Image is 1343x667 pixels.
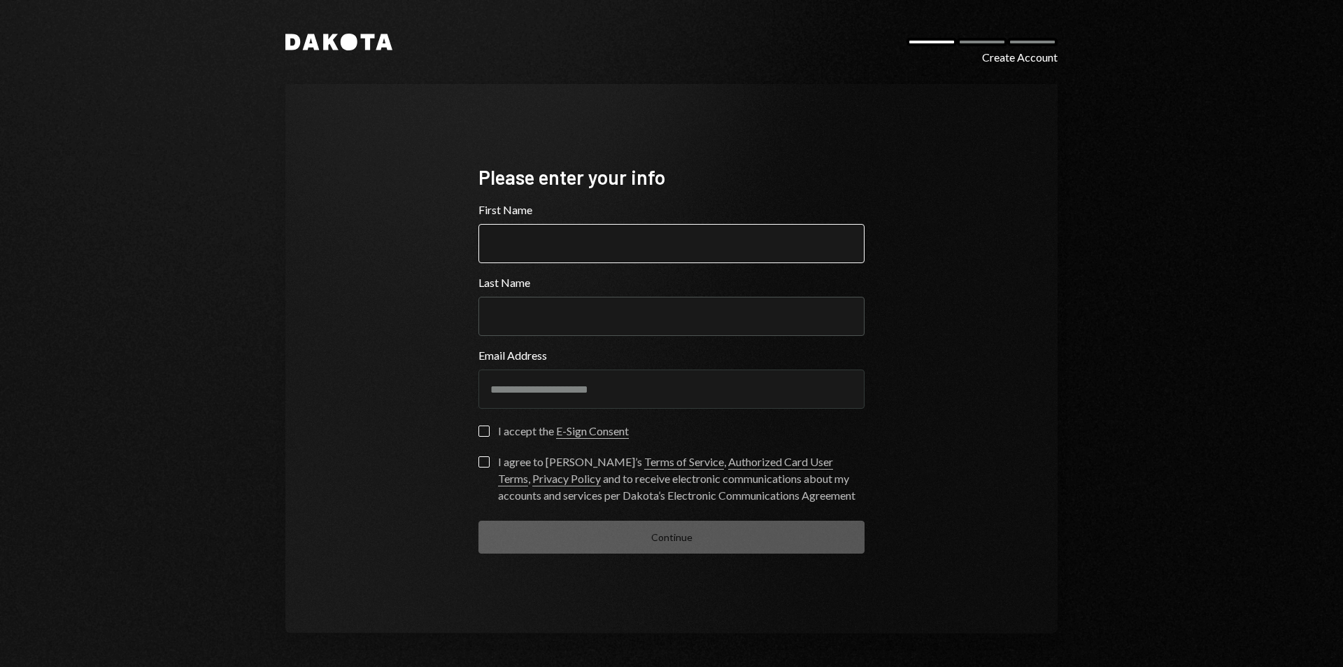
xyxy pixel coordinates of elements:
div: I accept the [498,423,629,440]
label: First Name [478,202,865,218]
div: I agree to [PERSON_NAME]’s , , and to receive electronic communications about my accounts and ser... [498,454,865,504]
button: I agree to [PERSON_NAME]’s Terms of Service, Authorized Card User Terms, Privacy Policy and to re... [478,456,490,468]
a: E-Sign Consent [556,424,629,439]
div: Please enter your info [478,164,865,191]
div: Create Account [982,49,1058,66]
label: Email Address [478,347,865,364]
button: I accept the E-Sign Consent [478,426,490,437]
label: Last Name [478,274,865,291]
a: Terms of Service [644,455,724,470]
a: Privacy Policy [532,472,601,486]
a: Authorized Card User Terms [498,455,833,486]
